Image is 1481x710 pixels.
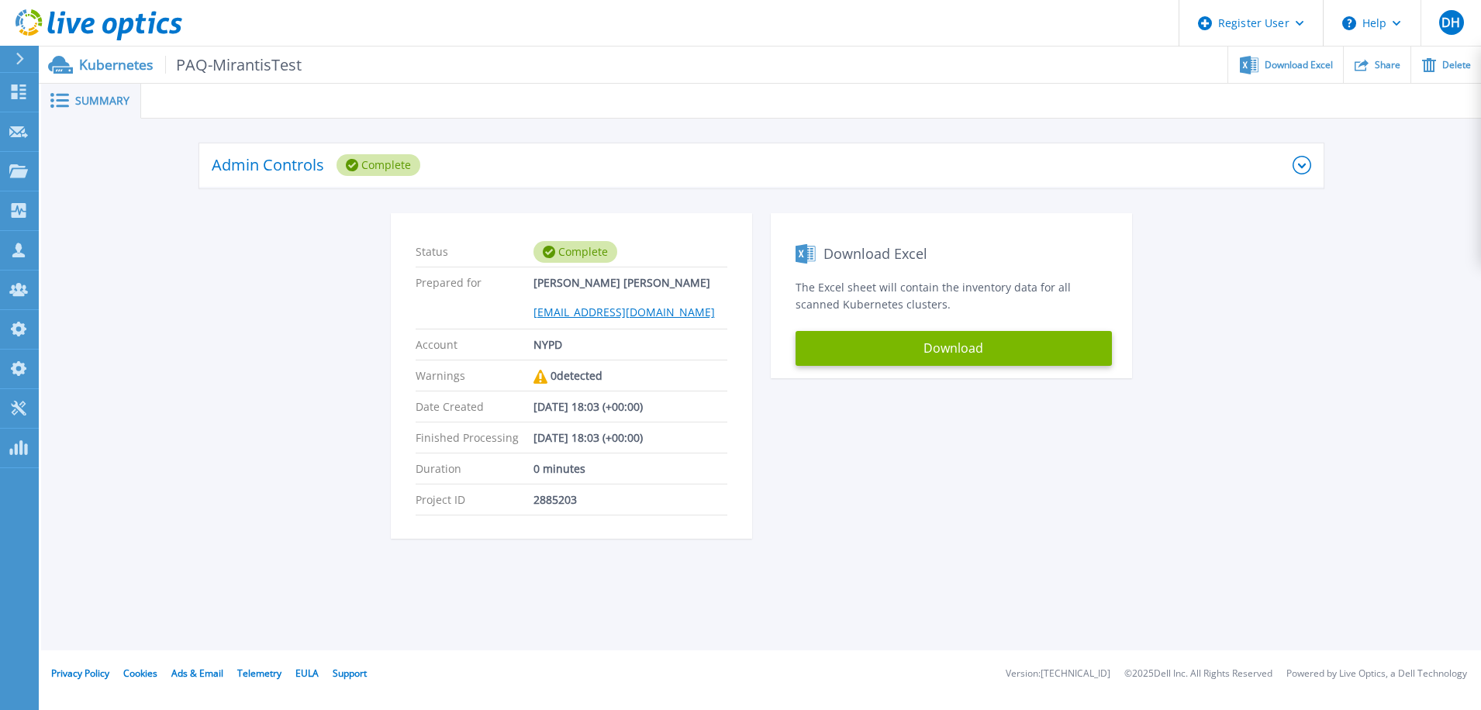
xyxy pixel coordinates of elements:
[165,56,302,74] span: PAQ-MirantisTest
[533,391,643,422] span: [DATE] 18:03 (+00:00)
[416,484,533,515] span: Project ID
[75,95,129,106] span: Summary
[796,280,1071,312] span: The Excel sheet will contain the inventory data for all scanned Kubernetes clusters.
[212,157,324,173] p: Admin Controls
[533,267,715,329] span: [PERSON_NAME] [PERSON_NAME]
[1441,16,1460,29] span: DH
[1286,669,1467,679] li: Powered by Live Optics, a Dell Technology
[295,667,319,680] a: EULA
[337,154,420,176] div: Complete
[416,391,533,422] span: Date Created
[416,329,533,360] span: Account
[1006,669,1110,679] li: Version: [TECHNICAL_ID]
[533,329,562,360] span: NYPD
[416,236,533,267] span: Status
[333,667,367,680] a: Support
[823,244,927,263] span: Download Excel
[1265,60,1333,70] span: Download Excel
[533,453,585,484] span: 0 minutes
[533,241,617,263] div: Complete
[533,484,577,515] span: 2885203
[416,267,533,329] span: Prepared for
[1375,60,1400,70] span: Share
[533,422,643,453] span: [DATE] 18:03 (+00:00)
[171,667,223,680] a: Ads & Email
[1124,669,1272,679] li: © 2025 Dell Inc. All Rights Reserved
[416,422,533,453] span: Finished Processing
[416,453,533,484] span: Duration
[1442,60,1471,70] span: Delete
[51,667,109,680] a: Privacy Policy
[796,331,1112,366] button: Download
[533,360,602,391] div: 0 detected
[79,56,302,74] p: Kubernetes
[533,305,715,319] a: [EMAIL_ADDRESS][DOMAIN_NAME]
[416,360,533,391] span: Warnings
[123,667,157,680] a: Cookies
[237,667,281,680] a: Telemetry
